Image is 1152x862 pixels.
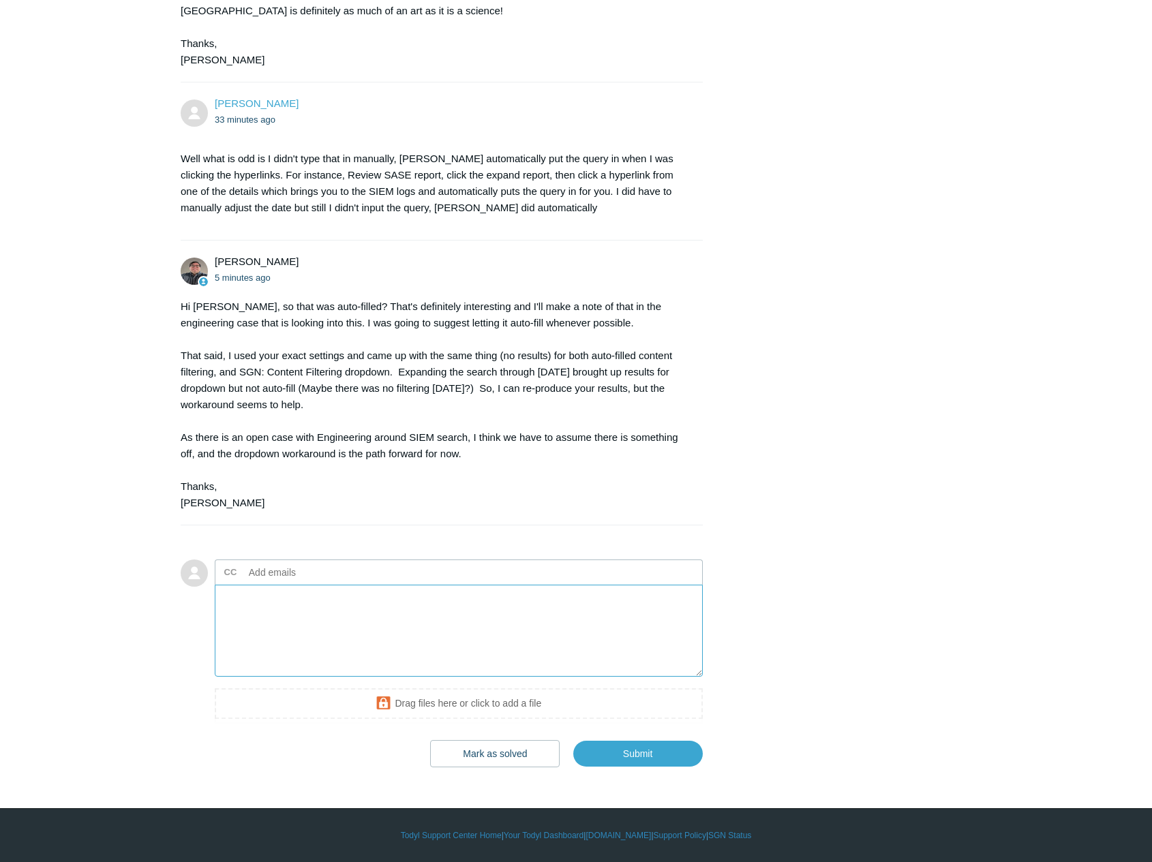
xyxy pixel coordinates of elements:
[708,829,751,842] a: SGN Status
[215,256,299,267] span: Matt Robinson
[573,741,703,767] input: Submit
[586,829,651,842] a: [DOMAIN_NAME]
[224,562,237,583] label: CC
[401,829,502,842] a: Todyl Support Center Home
[215,114,275,125] time: 08/14/2025, 13:32
[181,151,689,216] p: Well what is odd is I didn't type that in manually, [PERSON_NAME] automatically put the query in ...
[181,829,971,842] div: | | | |
[215,97,299,109] span: Andrew Stevens
[243,562,390,583] input: Add emails
[215,585,703,677] textarea: Add your reply
[430,740,560,767] button: Mark as solved
[215,97,299,109] a: [PERSON_NAME]
[181,298,689,511] div: Hi [PERSON_NAME], so that was auto-filled? That's definitely interesting and I'll make a note of ...
[215,273,271,283] time: 08/14/2025, 14:00
[504,829,583,842] a: Your Todyl Dashboard
[654,829,706,842] a: Support Policy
